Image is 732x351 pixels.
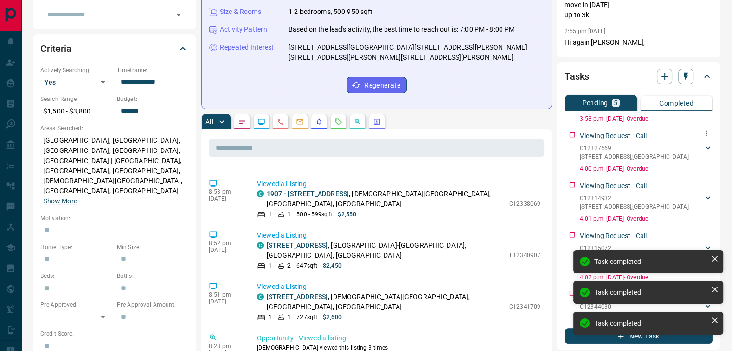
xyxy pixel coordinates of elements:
p: 1 [269,313,272,322]
p: , [GEOGRAPHIC_DATA]-[GEOGRAPHIC_DATA], [GEOGRAPHIC_DATA], [GEOGRAPHIC_DATA] [267,240,505,261]
p: Viewing Request - Call [580,131,647,141]
div: condos.ca [257,190,264,197]
p: 1-2 bedrooms, 500-950 sqft [288,7,372,17]
p: , [DEMOGRAPHIC_DATA][GEOGRAPHIC_DATA], [GEOGRAPHIC_DATA], [GEOGRAPHIC_DATA] [267,189,504,209]
p: 3:58 p.m. [DATE] - Overdue [580,114,713,123]
p: C12314932 [580,194,689,202]
svg: Listing Alerts [315,118,323,125]
p: Actively Searching: [40,66,112,75]
p: $1,500 - $3,800 [40,103,112,119]
p: 4:01 p.m. [DATE] - Overdue [580,214,713,223]
p: [DATE] [209,298,243,305]
p: Viewing Request - Call [580,181,647,191]
p: Repeated Interest [220,42,274,52]
p: 647 sqft [296,262,317,270]
p: Home Type: [40,243,112,251]
div: C12327669[STREET_ADDRESS],[GEOGRAPHIC_DATA] [580,142,713,163]
p: C12338069 [509,200,540,208]
div: Criteria [40,37,189,60]
p: Viewed a Listing [257,282,540,292]
p: 8:28 pm [209,343,243,350]
p: Motivation: [40,214,189,223]
div: C12315072[STREET_ADDRESS][PERSON_NAME],[GEOGRAPHIC_DATA] [580,242,713,272]
p: Pre-Approval Amount: [117,301,189,309]
p: [STREET_ADDRESS] , [GEOGRAPHIC_DATA] [580,152,689,161]
p: [STREET_ADDRESS][GEOGRAPHIC_DATA][STREET_ADDRESS][PERSON_NAME][STREET_ADDRESS][PERSON_NAME][STREE... [288,42,544,63]
p: Hi again [PERSON_NAME], Thank you for sending us the details about the condo at [STREET_ADDRESS].... [565,38,713,280]
p: 8:52 pm [209,240,243,247]
button: Show More [43,196,77,206]
p: 4:00 p.m. [DATE] - Overdue [580,164,713,173]
a: [STREET_ADDRESS] [267,293,328,301]
p: [GEOGRAPHIC_DATA], [GEOGRAPHIC_DATA], [GEOGRAPHIC_DATA], [GEOGRAPHIC_DATA], [GEOGRAPHIC_DATA] | [... [40,133,189,209]
p: Areas Searched: [40,124,189,133]
p: Pre-Approved: [40,301,112,309]
button: Open [172,8,185,22]
p: C12315072 [580,244,703,252]
button: New Task [565,328,713,344]
p: , [DEMOGRAPHIC_DATA][GEOGRAPHIC_DATA], [GEOGRAPHIC_DATA], [GEOGRAPHIC_DATA] [267,292,504,312]
p: E12340907 [510,251,540,260]
p: Min Size: [117,243,189,251]
p: 8:51 pm [209,291,243,298]
div: Task completed [594,258,707,265]
p: Size & Rooms [220,7,261,17]
p: 500 - 599 sqft [296,210,332,219]
p: 5 [614,100,617,106]
div: Task completed [594,288,707,296]
div: Yes [40,75,112,90]
p: All [205,118,213,125]
p: C12341709 [509,302,540,311]
p: $2,450 [323,262,342,270]
p: $2,550 [338,210,357,219]
a: [STREET_ADDRESS] [267,241,328,249]
p: C12327669 [580,144,689,152]
p: Viewing Request - Call [580,231,647,241]
p: [STREET_ADDRESS] , [GEOGRAPHIC_DATA] [580,202,689,211]
p: Opportunity - Viewed a listing [257,333,540,343]
p: 2 [287,262,291,270]
h2: Criteria [40,41,72,56]
h2: Tasks [565,69,589,84]
div: Task completed [594,319,707,327]
svg: Agent Actions [373,118,381,125]
p: $2,600 [323,313,342,322]
svg: Opportunities [354,118,361,125]
p: 1 [269,262,272,270]
p: Beds: [40,272,112,280]
svg: Calls [277,118,284,125]
svg: Lead Browsing Activity [257,118,265,125]
p: Completed [659,100,693,107]
svg: Emails [296,118,304,125]
div: C12314932[STREET_ADDRESS],[GEOGRAPHIC_DATA] [580,192,713,213]
div: condos.ca [257,242,264,249]
div: condos.ca [257,293,264,300]
p: Budget: [117,95,189,103]
p: 2:55 pm [DATE] [565,28,605,35]
p: Timeframe: [117,66,189,75]
p: 8:53 pm [209,188,243,195]
p: [DATE] [209,247,243,253]
div: Tasks [565,65,713,88]
p: Search Range: [40,95,112,103]
a: 1907 - [STREET_ADDRESS] [267,190,349,198]
p: [DATE] [209,195,243,202]
p: Viewed a Listing [257,179,540,189]
svg: Requests [334,118,342,125]
svg: Notes [238,118,246,125]
p: Credit Score: [40,329,189,338]
p: Baths: [117,272,189,280]
p: Activity Pattern [220,25,267,35]
p: Viewed a Listing [257,230,540,240]
p: Pending [582,100,608,106]
p: Based on the lead's activity, the best time to reach out is: 7:00 PM - 8:00 PM [288,25,514,35]
p: 727 sqft [296,313,317,322]
p: 1 [287,313,291,322]
p: 1 [269,210,272,219]
p: 1 [287,210,291,219]
button: Regenerate [347,77,407,93]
